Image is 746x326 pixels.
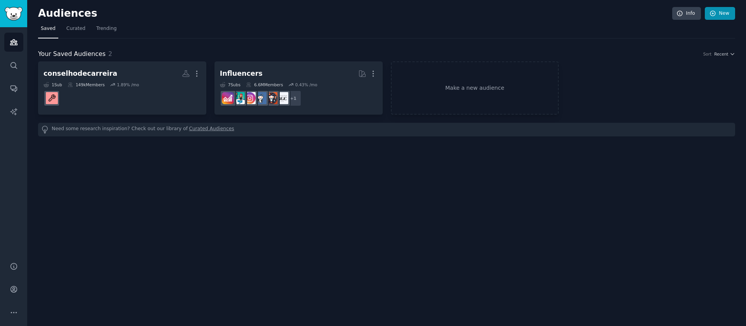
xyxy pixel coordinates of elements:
[295,82,317,87] div: 0.43 % /mo
[108,50,112,58] span: 2
[703,51,712,57] div: Sort
[38,7,672,20] h2: Audiences
[265,92,277,104] img: socialmedia
[391,61,559,115] a: Make a new audience
[244,92,256,104] img: InstagramMarketing
[38,23,58,38] a: Saved
[246,82,283,87] div: 6.6M Members
[714,51,728,57] span: Recent
[714,51,735,57] button: Recent
[5,7,23,21] img: GummySearch logo
[220,69,263,78] div: Influencers
[96,25,117,32] span: Trending
[233,92,245,104] img: influencermarketing
[214,61,383,115] a: Influencers7Subs6.6MMembers0.43% /mo+1BeautyGuruChattersocialmediaInstagramInstagramMarketinginfl...
[285,90,302,106] div: + 1
[38,61,206,115] a: conselhodecarreira1Sub149kMembers1.89% /moconselhodecarreira
[41,25,56,32] span: Saved
[117,82,139,87] div: 1.89 % /mo
[254,92,267,104] img: Instagram
[94,23,119,38] a: Trending
[66,25,85,32] span: Curated
[276,92,288,104] img: BeautyGuruChatter
[38,49,106,59] span: Your Saved Audiences
[44,82,62,87] div: 1 Sub
[38,123,735,136] div: Need some research inspiration? Check out our library of
[68,82,105,87] div: 149k Members
[220,82,241,87] div: 7 Sub s
[672,7,701,20] a: Info
[64,23,88,38] a: Curated
[189,126,234,134] a: Curated Audiences
[44,69,117,78] div: conselhodecarreira
[46,92,58,104] img: conselhodecarreira
[705,7,735,20] a: New
[222,92,234,104] img: InstagramGrowthTips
